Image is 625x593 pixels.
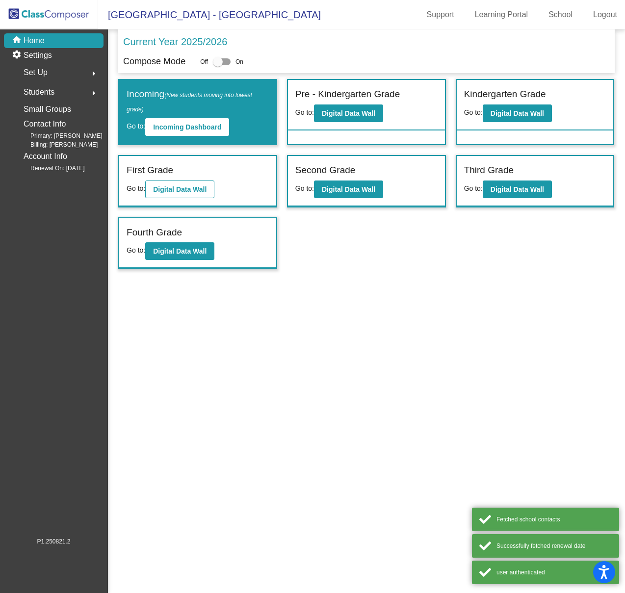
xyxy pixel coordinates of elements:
[98,7,321,23] span: [GEOGRAPHIC_DATA] - [GEOGRAPHIC_DATA]
[200,57,208,66] span: Off
[24,117,66,131] p: Contact Info
[153,247,207,255] b: Digital Data Wall
[235,57,243,66] span: On
[585,7,625,23] a: Logout
[24,85,54,99] span: Students
[24,66,48,79] span: Set Up
[419,7,462,23] a: Support
[464,87,546,102] label: Kindergarten Grade
[145,242,214,260] button: Digital Data Wall
[322,185,375,193] b: Digital Data Wall
[464,184,483,192] span: Go to:
[24,50,52,61] p: Settings
[127,92,252,113] span: (New students moving into lowest grade)
[491,109,544,117] b: Digital Data Wall
[24,103,71,116] p: Small Groups
[314,104,383,122] button: Digital Data Wall
[15,140,98,149] span: Billing: [PERSON_NAME]
[145,180,214,198] button: Digital Data Wall
[127,226,182,240] label: Fourth Grade
[153,123,221,131] b: Incoming Dashboard
[541,7,580,23] a: School
[127,87,269,115] label: Incoming
[464,163,514,178] label: Third Grade
[467,7,536,23] a: Learning Portal
[295,108,314,116] span: Go to:
[295,184,314,192] span: Go to:
[314,180,383,198] button: Digital Data Wall
[12,50,24,61] mat-icon: settings
[88,87,100,99] mat-icon: arrow_right
[295,87,400,102] label: Pre - Kindergarten Grade
[24,150,67,163] p: Account Info
[496,568,612,577] div: user authenticated
[123,34,227,49] p: Current Year 2025/2026
[491,185,544,193] b: Digital Data Wall
[153,185,207,193] b: Digital Data Wall
[15,131,103,140] span: Primary: [PERSON_NAME]
[295,163,356,178] label: Second Grade
[496,541,612,550] div: Successfully fetched renewal date
[127,163,173,178] label: First Grade
[127,184,145,192] span: Go to:
[483,104,552,122] button: Digital Data Wall
[123,55,185,68] p: Compose Mode
[88,68,100,79] mat-icon: arrow_right
[15,164,84,173] span: Renewal On: [DATE]
[24,35,45,47] p: Home
[464,108,483,116] span: Go to:
[145,118,229,136] button: Incoming Dashboard
[127,246,145,254] span: Go to:
[483,180,552,198] button: Digital Data Wall
[12,35,24,47] mat-icon: home
[322,109,375,117] b: Digital Data Wall
[496,515,612,524] div: Fetched school contacts
[127,122,145,130] span: Go to:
